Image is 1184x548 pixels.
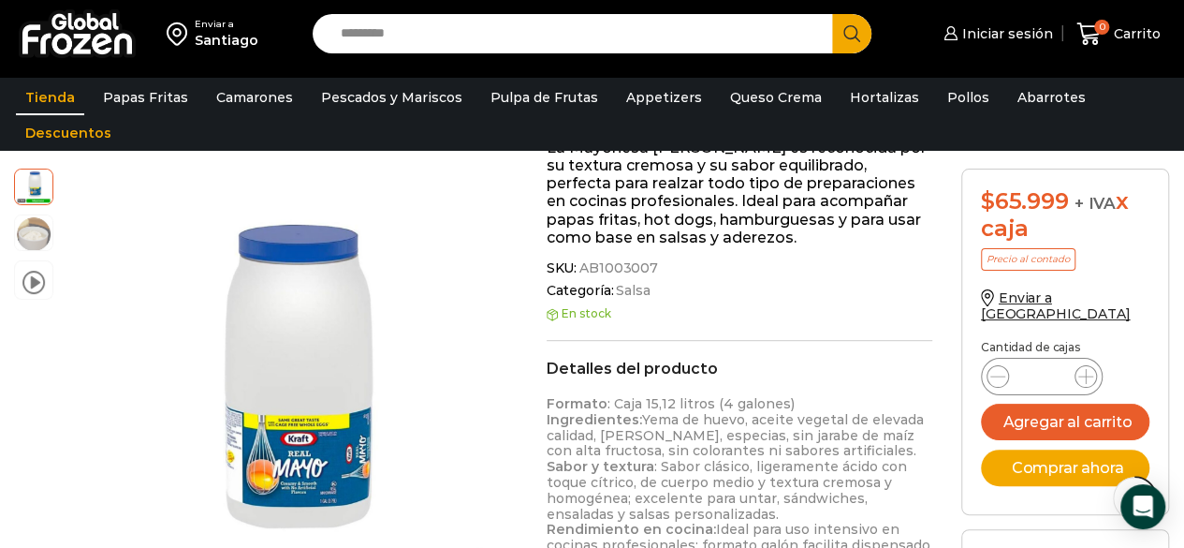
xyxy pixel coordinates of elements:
[981,450,1149,486] button: Comprar ahora
[939,15,1053,52] a: Iniciar sesión
[547,283,933,299] span: Categoría:
[481,80,607,115] a: Pulpa de Frutas
[981,248,1075,271] p: Precio al contado
[721,80,831,115] a: Queso Crema
[981,289,1131,322] a: Enviar a [GEOGRAPHIC_DATA]
[547,395,607,412] strong: Formato
[547,458,654,475] strong: Sabor y textura
[547,411,642,428] strong: Ingredientes:
[547,307,933,320] p: En stock
[195,18,258,31] div: Enviar a
[981,341,1149,354] p: Cantidad de cajas
[832,14,871,53] button: Search button
[207,80,302,115] a: Camarones
[840,80,928,115] a: Hortalizas
[312,80,472,115] a: Pescados y Mariscos
[1074,194,1116,213] span: + IVA
[1008,80,1095,115] a: Abarrotes
[547,521,716,538] strong: Rendimiento en cocina:
[957,24,1053,43] span: Iniciar sesión
[981,404,1149,440] button: Agregar al carrito
[547,360,933,378] h2: Detalles del producto
[1109,24,1161,43] span: Carrito
[1072,12,1165,56] a: 0 Carrito
[547,260,933,276] span: SKU:
[981,187,1068,215] bdi: 65.999
[617,80,711,115] a: Appetizers
[195,31,258,50] div: Santiago
[577,260,658,276] span: AB1003007
[938,80,999,115] a: Pollos
[1120,484,1165,529] div: Open Intercom Messenger
[1094,20,1109,35] span: 0
[613,283,650,299] a: Salsa
[1024,363,1060,390] input: Product quantity
[981,188,1149,243] div: x caja
[981,187,995,215] span: $
[15,167,52,204] span: mayonesa heinz
[16,80,84,115] a: Tienda
[547,139,933,246] p: La Mayonesa [PERSON_NAME] es reconocida por su textura cremosa y su sabor equilibrado, perfecta p...
[94,80,197,115] a: Papas Fritas
[16,115,121,151] a: Descuentos
[167,18,195,50] img: address-field-icon.svg
[15,215,52,253] span: mayonesa kraft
